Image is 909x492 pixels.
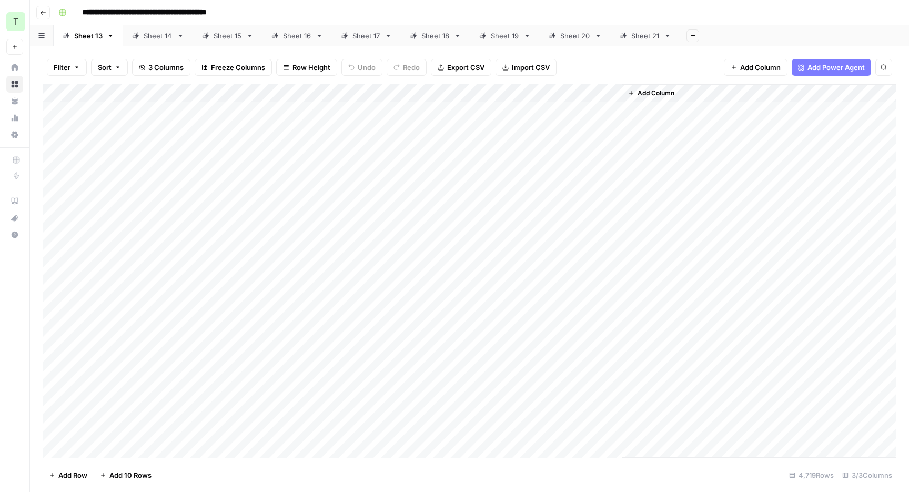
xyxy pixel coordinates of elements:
button: Export CSV [431,59,491,76]
a: Sheet 21 [611,25,680,46]
div: What's new? [7,210,23,226]
div: Sheet 19 [491,31,519,41]
button: Sort [91,59,128,76]
button: Help + Support [6,226,23,243]
span: Sort [98,62,112,73]
button: Add Column [724,59,787,76]
a: Home [6,59,23,76]
span: Add Row [58,470,87,480]
a: AirOps Academy [6,193,23,209]
div: 3/3 Columns [838,467,896,484]
a: Settings [6,126,23,143]
a: Sheet 17 [332,25,401,46]
a: Sheet 19 [470,25,540,46]
span: Redo [403,62,420,73]
button: Add Column [624,86,679,100]
a: Sheet 15 [193,25,262,46]
div: Sheet 17 [352,31,380,41]
a: Usage [6,109,23,126]
a: Your Data [6,93,23,109]
div: Sheet 16 [283,31,311,41]
button: Redo [387,59,427,76]
button: Workspace: TY SEO Team [6,8,23,35]
button: Add Row [43,467,94,484]
button: Filter [47,59,87,76]
span: Filter [54,62,70,73]
div: Sheet 18 [421,31,450,41]
button: Add 10 Rows [94,467,158,484]
button: Freeze Columns [195,59,272,76]
button: Import CSV [496,59,557,76]
span: Row Height [292,62,330,73]
div: 4,719 Rows [785,467,838,484]
span: Export CSV [447,62,484,73]
button: Undo [341,59,382,76]
button: 3 Columns [132,59,190,76]
a: Sheet 20 [540,25,611,46]
span: Add Column [740,62,781,73]
a: Browse [6,76,23,93]
span: Undo [358,62,376,73]
span: T [13,15,18,28]
div: Sheet 20 [560,31,590,41]
a: Sheet 18 [401,25,470,46]
span: Add 10 Rows [109,470,151,480]
span: Freeze Columns [211,62,265,73]
a: Sheet 14 [123,25,193,46]
span: 3 Columns [148,62,184,73]
button: Add Power Agent [792,59,871,76]
div: Sheet 14 [144,31,173,41]
span: Add Power Agent [807,62,865,73]
span: Import CSV [512,62,550,73]
span: Add Column [638,88,674,98]
div: Sheet 15 [214,31,242,41]
a: Sheet 16 [262,25,332,46]
div: Sheet 13 [74,31,103,41]
button: What's new? [6,209,23,226]
button: Row Height [276,59,337,76]
a: Sheet 13 [54,25,123,46]
div: Sheet 21 [631,31,660,41]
